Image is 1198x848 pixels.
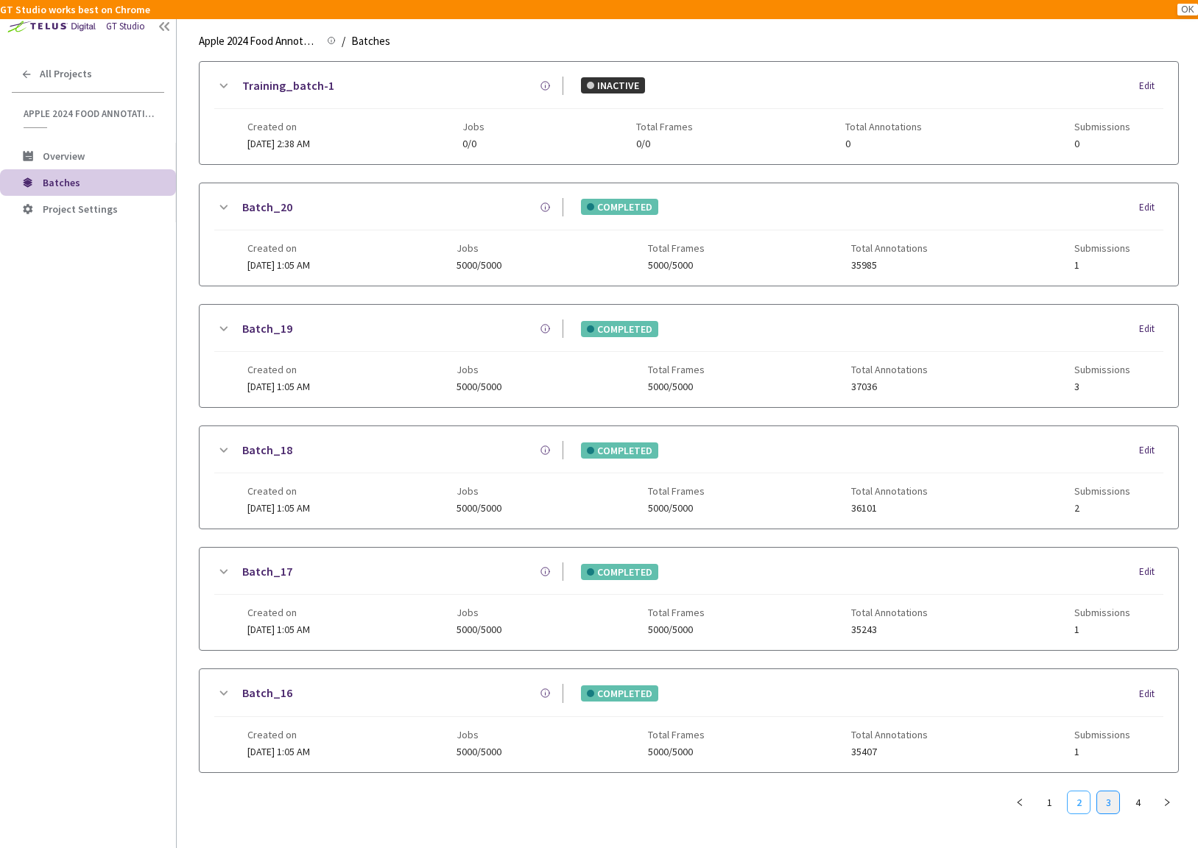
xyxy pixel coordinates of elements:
[648,242,705,254] span: Total Frames
[1067,791,1090,814] li: 2
[1097,791,1119,813] a: 3
[200,426,1178,529] div: Batch_18COMPLETEDEditCreated on[DATE] 1:05 AMJobs5000/5000Total Frames5000/5000Total Annotations3...
[1155,791,1179,814] button: right
[457,607,501,618] span: Jobs
[247,380,310,393] span: [DATE] 1:05 AM
[581,685,658,702] div: COMPLETED
[851,503,928,514] span: 36101
[200,669,1178,771] div: Batch_16COMPLETEDEditCreated on[DATE] 1:05 AMJobs5000/5000Total Frames5000/5000Total Annotations3...
[1074,624,1130,635] span: 1
[1015,798,1024,807] span: left
[247,485,310,497] span: Created on
[457,242,501,254] span: Jobs
[43,149,85,163] span: Overview
[1008,791,1032,814] button: left
[457,746,501,757] span: 5000/5000
[648,729,705,741] span: Total Frames
[1074,242,1130,254] span: Submissions
[851,607,928,618] span: Total Annotations
[199,32,318,50] span: Apple 2024 Food Annotation Correction
[581,77,645,93] div: INACTIVE
[457,729,501,741] span: Jobs
[648,624,705,635] span: 5000/5000
[1139,200,1163,215] div: Edit
[247,623,310,636] span: [DATE] 1:05 AM
[1163,798,1171,807] span: right
[1139,687,1163,702] div: Edit
[247,258,310,272] span: [DATE] 1:05 AM
[581,564,658,580] div: COMPLETED
[200,62,1178,164] div: Training_batch-1INACTIVEEditCreated on[DATE] 2:38 AMJobs0/0Total Frames0/0Total Annotations0Submi...
[457,381,501,392] span: 5000/5000
[851,729,928,741] span: Total Annotations
[342,32,345,50] li: /
[43,176,80,189] span: Batches
[462,138,485,149] span: 0/0
[1074,381,1130,392] span: 3
[242,441,292,459] a: Batch_18
[247,501,310,515] span: [DATE] 1:05 AM
[1038,791,1060,813] a: 1
[648,746,705,757] span: 5000/5000
[1139,79,1163,93] div: Edit
[457,260,501,271] span: 5000/5000
[1177,4,1198,15] button: OK
[1126,791,1149,814] li: 4
[200,305,1178,407] div: Batch_19COMPLETEDEditCreated on[DATE] 1:05 AMJobs5000/5000Total Frames5000/5000Total Annotations3...
[851,242,928,254] span: Total Annotations
[581,321,658,337] div: COMPLETED
[200,548,1178,650] div: Batch_17COMPLETEDEditCreated on[DATE] 1:05 AMJobs5000/5000Total Frames5000/5000Total Annotations3...
[242,684,292,702] a: Batch_16
[648,260,705,271] span: 5000/5000
[636,138,693,149] span: 0/0
[851,260,928,271] span: 35985
[648,381,705,392] span: 5000/5000
[24,107,155,120] span: Apple 2024 Food Annotation Correction
[1074,607,1130,618] span: Submissions
[1074,364,1130,375] span: Submissions
[581,442,658,459] div: COMPLETED
[457,364,501,375] span: Jobs
[851,624,928,635] span: 35243
[845,121,922,132] span: Total Annotations
[247,137,310,150] span: [DATE] 2:38 AM
[851,746,928,757] span: 35407
[1074,746,1130,757] span: 1
[247,242,310,254] span: Created on
[636,121,693,132] span: Total Frames
[457,503,501,514] span: 5000/5000
[851,381,928,392] span: 37036
[242,562,292,581] a: Batch_17
[648,503,705,514] span: 5000/5000
[351,32,390,50] span: Batches
[1074,485,1130,497] span: Submissions
[200,183,1178,286] div: Batch_20COMPLETEDEditCreated on[DATE] 1:05 AMJobs5000/5000Total Frames5000/5000Total Annotations3...
[1008,791,1032,814] li: Previous Page
[1037,791,1061,814] li: 1
[462,121,485,132] span: Jobs
[247,745,310,758] span: [DATE] 1:05 AM
[106,19,145,34] div: GT Studio
[1139,443,1163,458] div: Edit
[457,624,501,635] span: 5000/5000
[1127,791,1149,813] a: 4
[242,319,292,338] a: Batch_19
[851,485,928,497] span: Total Annotations
[43,202,118,216] span: Project Settings
[648,364,705,375] span: Total Frames
[1074,503,1130,514] span: 2
[648,485,705,497] span: Total Frames
[648,607,705,618] span: Total Frames
[1139,565,1163,579] div: Edit
[1074,260,1130,271] span: 1
[242,198,292,216] a: Batch_20
[851,364,928,375] span: Total Annotations
[1139,322,1163,336] div: Edit
[1155,791,1179,814] li: Next Page
[1074,138,1130,149] span: 0
[40,68,92,80] span: All Projects
[457,485,501,497] span: Jobs
[247,121,310,132] span: Created on
[581,199,658,215] div: COMPLETED
[242,77,334,95] a: Training_batch-1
